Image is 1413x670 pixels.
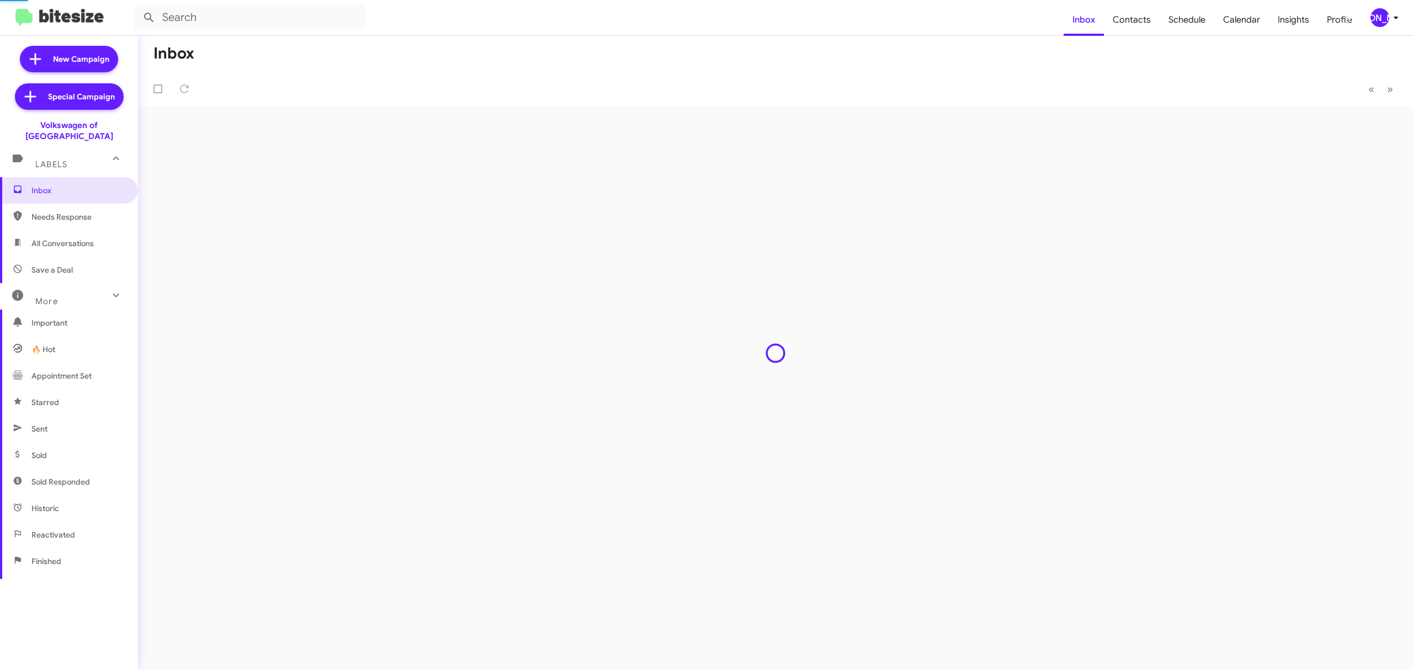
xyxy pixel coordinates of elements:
a: Calendar [1214,4,1269,36]
span: Special Campaign [48,91,115,102]
span: Important [31,317,125,328]
a: Contacts [1104,4,1160,36]
a: Insights [1269,4,1318,36]
button: Next [1380,78,1400,100]
span: Sold [31,450,47,461]
button: Previous [1362,78,1381,100]
span: Labels [35,159,67,169]
span: « [1368,82,1374,96]
span: » [1387,82,1393,96]
span: More [35,296,58,306]
a: Profile [1318,4,1361,36]
nav: Page navigation example [1362,78,1400,100]
h1: Inbox [153,45,194,62]
span: Sold Responded [31,476,90,487]
span: New Campaign [53,54,109,65]
a: Special Campaign [15,83,124,110]
span: Sent [31,423,47,434]
button: [PERSON_NAME] [1361,8,1401,27]
span: Reactivated [31,529,75,540]
a: New Campaign [20,46,118,72]
span: Inbox [31,185,125,196]
span: 🔥 Hot [31,344,55,355]
span: Needs Response [31,211,125,222]
span: Finished [31,556,61,567]
span: Starred [31,397,59,408]
span: Appointment Set [31,370,92,381]
div: [PERSON_NAME] [1370,8,1389,27]
span: Save a Deal [31,264,73,275]
span: Historic [31,503,59,514]
span: All Conversations [31,238,94,249]
a: Schedule [1160,4,1214,36]
a: Inbox [1064,4,1104,36]
input: Search [134,4,365,31]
